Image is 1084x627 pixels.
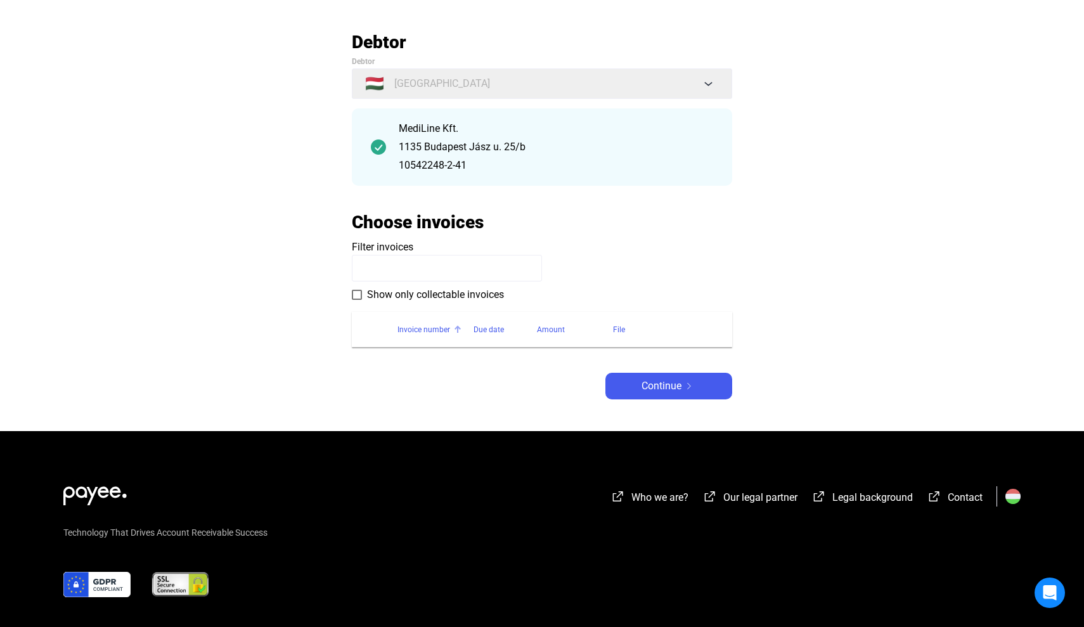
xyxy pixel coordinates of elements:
img: external-link-white [610,490,626,503]
span: Legal background [832,491,913,503]
div: Due date [474,322,504,337]
img: checkmark-darker-green-circle [371,139,386,155]
div: MediLine Kft. [399,121,713,136]
div: Invoice number [397,322,474,337]
span: 🇭🇺 [365,76,384,91]
img: HU.svg [1005,489,1021,504]
button: 🇭🇺[GEOGRAPHIC_DATA] [352,68,732,99]
div: Amount [537,322,613,337]
span: Contact [948,491,983,503]
div: Amount [537,322,565,337]
img: external-link-white [811,490,827,503]
button: Continuearrow-right-white [605,373,732,399]
span: Our legal partner [723,491,797,503]
span: Filter invoices [352,241,413,253]
span: Who we are? [631,491,688,503]
h2: Debtor [352,31,732,53]
a: external-link-whiteContact [927,493,983,505]
a: external-link-whiteLegal background [811,493,913,505]
a: external-link-whiteWho we are? [610,493,688,505]
span: Continue [642,378,681,394]
img: arrow-right-white [681,383,697,389]
div: File [613,322,625,337]
div: Open Intercom Messenger [1035,578,1065,608]
img: external-link-white [927,490,942,503]
span: [GEOGRAPHIC_DATA] [394,76,490,91]
img: external-link-white [702,490,718,503]
div: Due date [474,322,537,337]
div: Invoice number [397,322,450,337]
div: 1135 Budapest Jász u. 25/b [399,139,713,155]
img: gdpr [63,572,131,597]
img: ssl [151,572,210,597]
span: Debtor [352,57,375,66]
div: File [613,322,717,337]
img: white-payee-white-dot.svg [63,479,127,505]
a: external-link-whiteOur legal partner [702,493,797,505]
div: 10542248-2-41 [399,158,713,173]
h2: Choose invoices [352,211,484,233]
span: Show only collectable invoices [367,287,504,302]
